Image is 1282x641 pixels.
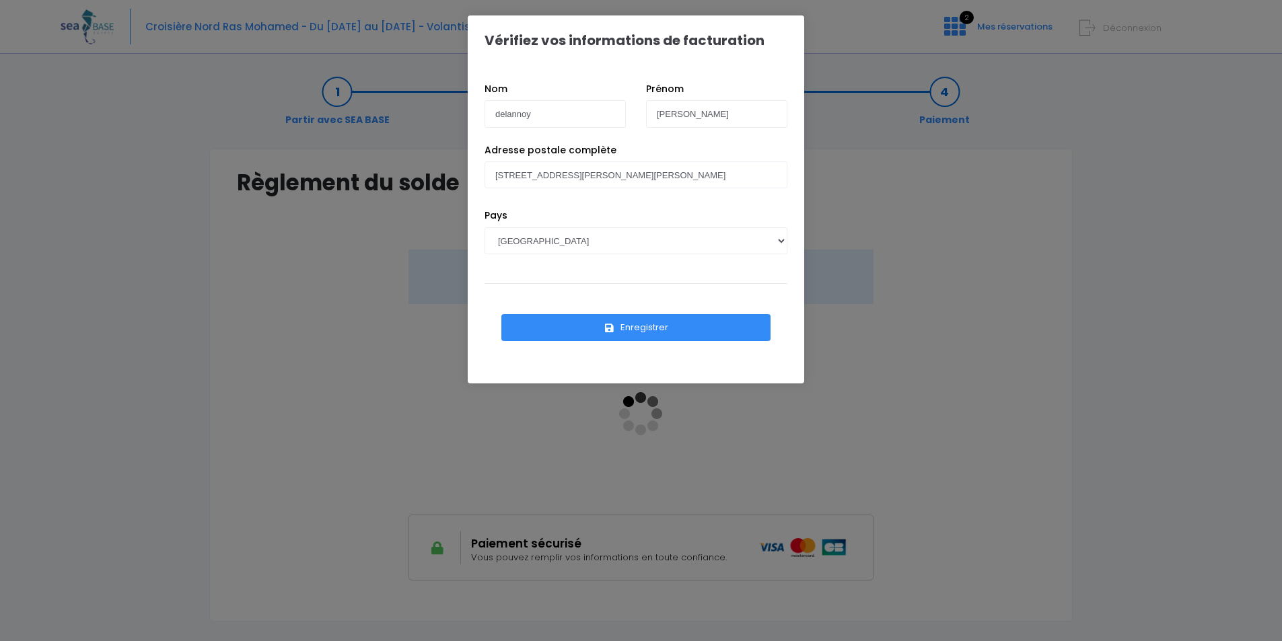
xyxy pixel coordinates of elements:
[485,143,616,157] label: Adresse postale complète
[646,82,684,96] label: Prénom
[485,209,507,223] label: Pays
[501,314,771,341] button: Enregistrer
[485,32,764,48] h1: Vérifiez vos informations de facturation
[485,82,507,96] label: Nom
